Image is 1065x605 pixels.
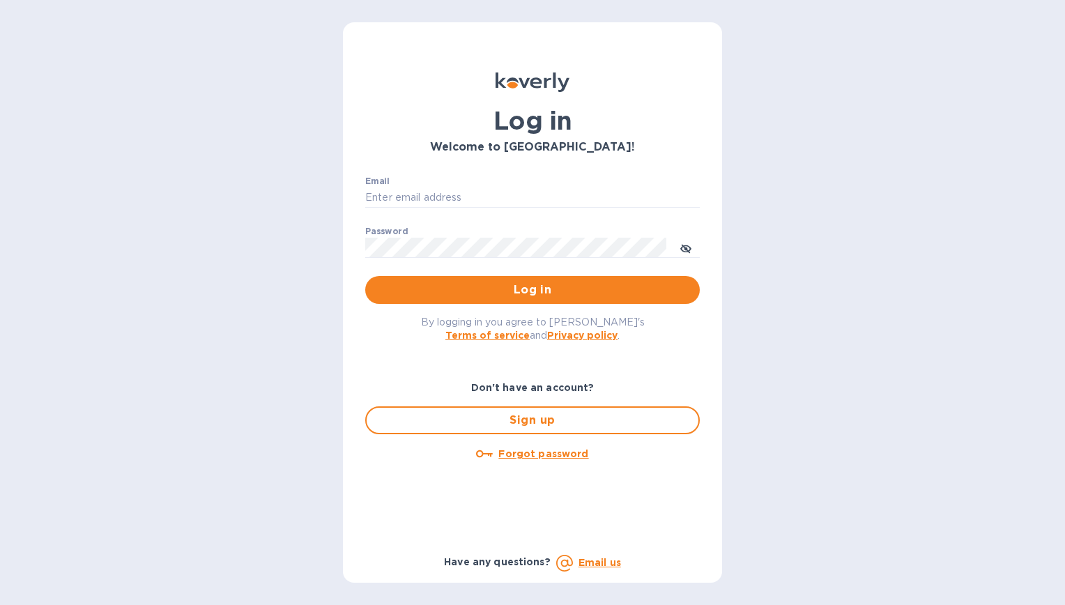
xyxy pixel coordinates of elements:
[444,556,551,567] b: Have any questions?
[365,276,700,304] button: Log in
[498,448,588,459] u: Forgot password
[496,72,569,92] img: Koverly
[365,141,700,154] h3: Welcome to [GEOGRAPHIC_DATA]!
[378,412,687,429] span: Sign up
[471,382,595,393] b: Don't have an account?
[672,233,700,261] button: toggle password visibility
[445,330,530,341] a: Terms of service
[365,106,700,135] h1: Log in
[547,330,618,341] a: Privacy policy
[365,177,390,185] label: Email
[365,227,408,236] label: Password
[421,316,645,341] span: By logging in you agree to [PERSON_NAME]'s and .
[579,557,621,568] a: Email us
[365,187,700,208] input: Enter email address
[376,282,689,298] span: Log in
[365,406,700,434] button: Sign up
